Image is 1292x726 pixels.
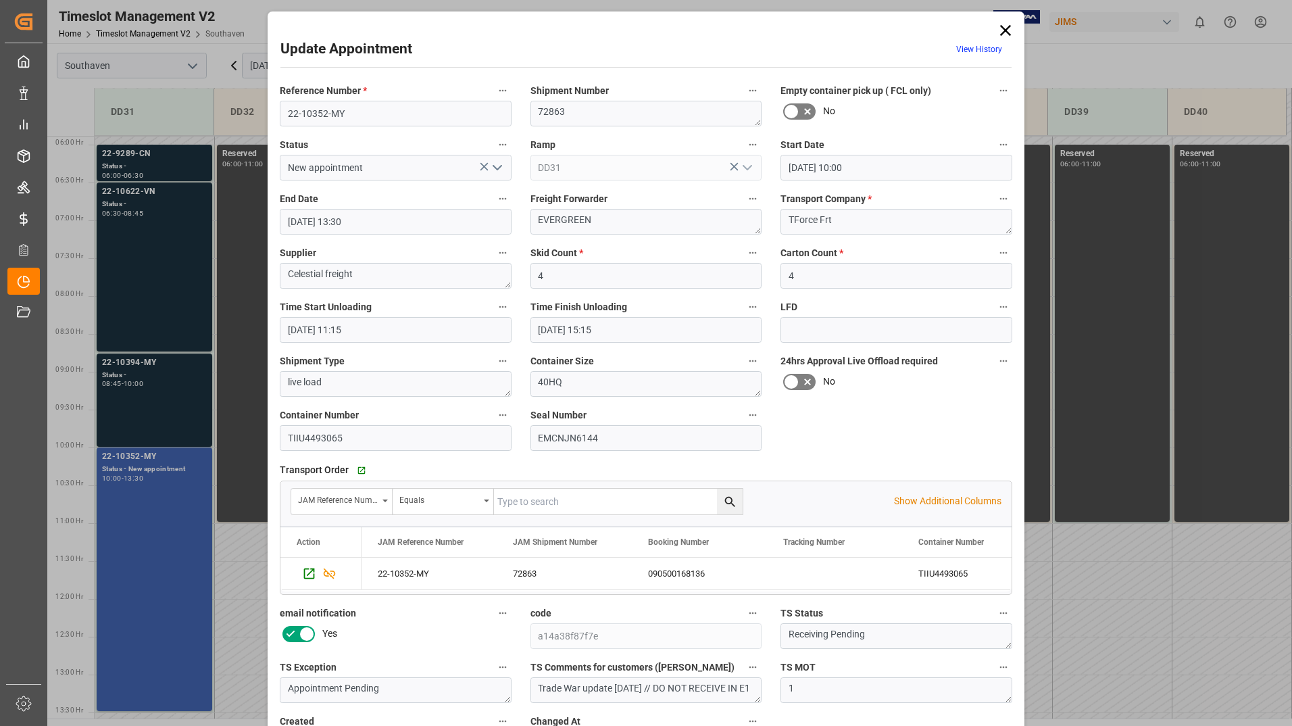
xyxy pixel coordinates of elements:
[322,627,337,641] span: Yes
[494,489,743,514] input: Type to search
[530,138,555,152] span: Ramp
[995,190,1012,208] button: Transport Company *
[894,494,1001,508] p: Show Additional Columns
[297,537,320,547] div: Action
[378,537,464,547] span: JAM Reference Number
[513,537,597,547] span: JAM Shipment Number
[995,82,1012,99] button: Empty container pick up ( FCL only)
[956,45,1002,54] a: View History
[995,658,1012,676] button: TS MOT
[280,192,318,206] span: End Date
[744,604,762,622] button: code
[494,604,512,622] button: email notification
[823,104,835,118] span: No
[280,263,512,289] textarea: Celestial freight
[280,371,512,397] textarea: live load
[530,371,762,397] textarea: 40HQ
[780,623,1012,649] textarea: Receiving Pending
[995,136,1012,153] button: Start Date
[494,82,512,99] button: Reference Number *
[280,246,316,260] span: Supplier
[783,537,845,547] span: Tracking Number
[280,463,349,477] span: Transport Order
[995,604,1012,622] button: TS Status
[280,317,512,343] input: DD-MM-YYYY HH:MM
[780,192,872,206] span: Transport Company
[780,660,816,675] span: TS MOT
[280,606,356,621] span: email notification
[494,658,512,676] button: TS Exception
[530,84,609,98] span: Shipment Number
[744,406,762,424] button: Seal Number
[744,352,762,370] button: Container Size
[780,246,843,260] span: Carton Count
[280,155,512,180] input: Type to search/select
[530,317,762,343] input: DD-MM-YYYY HH:MM
[744,136,762,153] button: Ramp
[530,354,594,368] span: Container Size
[530,155,762,180] input: Type to search/select
[280,39,412,60] h2: Update Appointment
[780,606,823,621] span: TS Status
[648,537,709,547] span: Booking Number
[399,491,479,506] div: Equals
[494,136,512,153] button: Status
[280,677,512,703] textarea: Appointment Pending
[902,558,1037,589] div: TIIU4493065
[530,606,551,621] span: code
[280,354,345,368] span: Shipment Type
[780,155,1012,180] input: DD-MM-YYYY HH:MM
[780,354,938,368] span: 24hrs Approval Live Offload required
[530,209,762,235] textarea: EVERGREEN
[823,374,835,389] span: No
[497,558,632,589] div: 72863
[280,138,308,152] span: Status
[298,491,378,506] div: JAM Reference Number
[744,658,762,676] button: TS Comments for customers ([PERSON_NAME])
[530,300,627,314] span: Time Finish Unloading
[486,158,506,178] button: open menu
[780,138,824,152] span: Start Date
[494,352,512,370] button: Shipment Type
[530,660,735,675] span: TS Comments for customers ([PERSON_NAME])
[530,192,607,206] span: Freight Forwarder
[780,677,1012,703] textarea: 1
[280,84,367,98] span: Reference Number
[744,244,762,262] button: Skid Count *
[780,300,797,314] span: LFD
[280,408,359,422] span: Container Number
[632,558,767,589] div: 090500168136
[494,406,512,424] button: Container Number
[530,246,583,260] span: Skid Count
[291,489,393,514] button: open menu
[744,82,762,99] button: Shipment Number
[780,209,1012,235] textarea: TForce Frt
[530,101,762,126] textarea: 72863
[918,537,984,547] span: Container Number
[362,558,497,589] div: 22-10352-MY
[717,489,743,514] button: search button
[995,244,1012,262] button: Carton Count *
[393,489,494,514] button: open menu
[494,298,512,316] button: Time Start Unloading
[494,244,512,262] button: Supplier
[530,677,762,703] textarea: Trade War update [DATE] // DO NOT RECEIVE IN E1
[280,660,337,675] span: TS Exception
[744,298,762,316] button: Time Finish Unloading
[780,84,931,98] span: Empty container pick up ( FCL only)
[280,209,512,235] input: DD-MM-YYYY HH:MM
[494,190,512,208] button: End Date
[995,298,1012,316] button: LFD
[737,158,757,178] button: open menu
[995,352,1012,370] button: 24hrs Approval Live Offload required
[744,190,762,208] button: Freight Forwarder
[280,300,372,314] span: Time Start Unloading
[530,408,587,422] span: Seal Number
[280,558,362,590] div: Press SPACE to select this row.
